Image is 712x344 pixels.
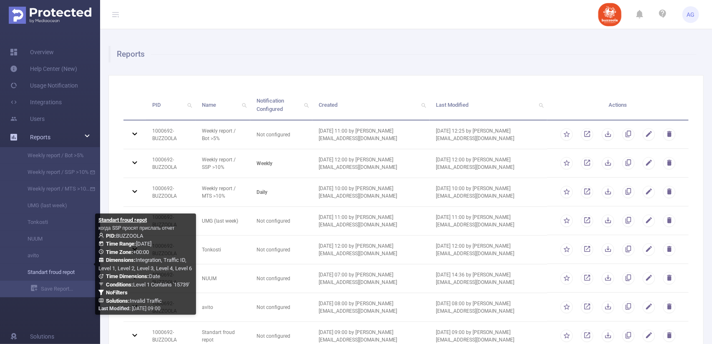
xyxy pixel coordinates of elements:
[10,44,54,60] a: Overview
[319,102,337,108] span: Created
[430,149,547,178] td: [DATE] 12:00 by [PERSON_NAME][EMAIL_ADDRESS][DOMAIN_NAME]
[312,178,430,207] td: [DATE] 10:00 by [PERSON_NAME][EMAIL_ADDRESS][DOMAIN_NAME]
[17,247,90,264] a: avito
[17,181,90,197] a: Weekly report / MTS >10%
[98,257,192,271] span: Integration, Traffic ID, Level 1, Level 2, Level 3, Level 4, Level 6
[17,264,90,281] a: Standart froud repot
[687,6,695,23] span: AG
[108,46,697,63] h1: Reports
[10,94,62,110] a: Integrations
[152,102,161,108] span: PID
[436,102,468,108] span: Last Modified
[106,281,133,288] b: Conditions :
[10,77,78,94] a: Usage Notification
[106,241,136,247] b: Time Range:
[106,257,136,263] b: Dimensions :
[30,129,50,146] a: Reports
[196,121,250,149] td: Weekly report / Bot >5%
[196,293,250,322] td: avito
[98,233,192,304] span: BUZZOOLA [DATE] +00:00
[17,164,90,181] a: Weekly report / SSP >10%
[106,249,133,255] b: Time Zone:
[430,264,547,293] td: [DATE] 14:36 by [PERSON_NAME][EMAIL_ADDRESS][DOMAIN_NAME]
[430,178,547,207] td: [DATE] 10:00 by [PERSON_NAME][EMAIL_ADDRESS][DOMAIN_NAME]
[250,207,312,236] td: Not configured
[184,90,196,120] i: icon: search
[250,121,312,149] td: Not configured
[257,161,272,166] b: weekly
[30,134,50,141] span: Reports
[196,178,250,207] td: Weekly report / MTS >10%
[430,236,547,264] td: [DATE] 12:00 by [PERSON_NAME][EMAIL_ADDRESS][DOMAIN_NAME]
[106,289,128,296] b: No Filters
[152,157,177,170] span: 1000692 - BUZZOOLA
[250,264,312,293] td: Not configured
[152,186,177,199] span: 1000692 - BUZZOOLA
[98,306,131,311] b: Last Modified:
[17,197,90,214] a: UMG (last week)
[196,264,250,293] td: NUUM
[98,233,106,238] i: icon: user
[106,281,189,288] span: Level 1 Contains '15739'
[10,60,77,77] a: Help Center (New)
[196,236,250,264] td: Tonkosti
[312,293,430,322] td: [DATE] 08:00 by [PERSON_NAME][EMAIL_ADDRESS][DOMAIN_NAME]
[106,298,130,304] b: Solutions :
[312,264,430,293] td: [DATE] 07:00 by [PERSON_NAME][EMAIL_ADDRESS][DOMAIN_NAME]
[10,110,45,127] a: Users
[152,128,177,141] span: 1000692 - BUZZOOLA
[106,273,160,279] span: Date
[257,98,284,112] span: Notification Configured
[106,298,162,304] span: Invalid Traffic
[202,102,216,108] span: Name
[98,225,174,231] span: когда SSP просят прислать отчет
[418,90,430,120] i: icon: search
[250,293,312,322] td: Not configured
[312,149,430,178] td: [DATE] 12:00 by [PERSON_NAME][EMAIL_ADDRESS][DOMAIN_NAME]
[106,233,116,239] b: PID:
[250,236,312,264] td: Not configured
[312,207,430,236] td: [DATE] 11:00 by [PERSON_NAME][EMAIL_ADDRESS][DOMAIN_NAME]
[98,217,147,223] b: Standart froud repot
[17,214,90,231] a: Tonkosti
[430,293,547,322] td: [DATE] 08:00 by [PERSON_NAME][EMAIL_ADDRESS][DOMAIN_NAME]
[301,90,312,120] i: icon: search
[196,207,250,236] td: UMG (last week)
[239,90,250,120] i: icon: search
[98,306,161,311] span: [DATE] 09:00
[17,147,90,164] a: Weekly report / Bot >5%
[312,121,430,149] td: [DATE] 11:00 by [PERSON_NAME][EMAIL_ADDRESS][DOMAIN_NAME]
[17,231,90,247] a: NUUM
[196,149,250,178] td: Weekly report / SSP >10%
[312,236,430,264] td: [DATE] 12:00 by [PERSON_NAME][EMAIL_ADDRESS][DOMAIN_NAME]
[257,189,267,195] b: daily
[9,7,91,24] img: Protected Media
[152,329,177,343] span: 1000692 - BUZZOOLA
[430,207,547,236] td: [DATE] 11:00 by [PERSON_NAME][EMAIL_ADDRESS][DOMAIN_NAME]
[430,121,547,149] td: [DATE] 12:25 by [PERSON_NAME][EMAIL_ADDRESS][DOMAIN_NAME]
[609,102,627,108] span: Actions
[536,90,547,120] i: icon: search
[106,273,149,279] b: Time Dimensions :
[31,281,100,297] a: Save Report...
